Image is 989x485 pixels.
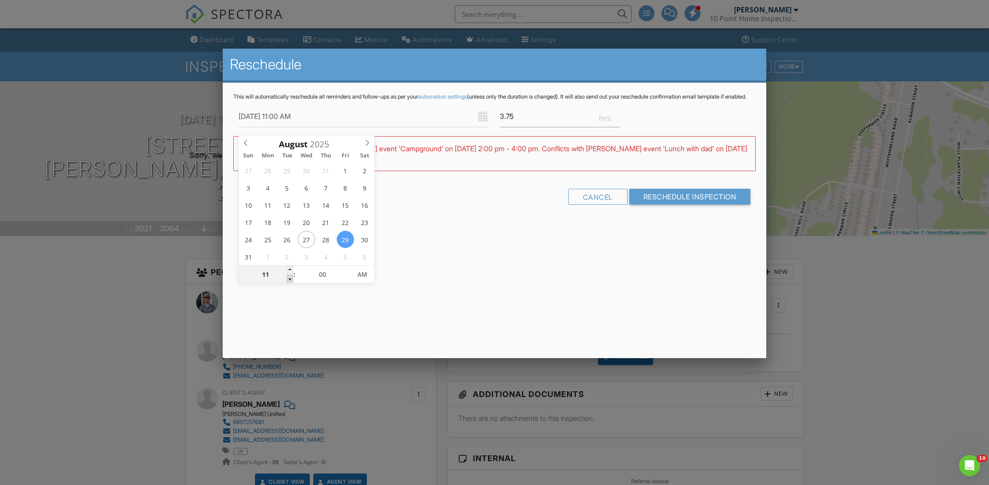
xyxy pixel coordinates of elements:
[298,214,315,231] span: August 20, 2025
[230,56,760,73] h2: Reschedule
[317,248,335,265] span: September 4, 2025
[240,214,257,231] span: August 17, 2025
[278,179,296,196] span: August 5, 2025
[298,248,315,265] span: September 3, 2025
[317,196,335,214] span: August 14, 2025
[298,231,315,248] span: August 27, 2025
[233,93,756,100] p: This will automatically reschedule all reminders and follow-ups as per your (unless only the dura...
[335,153,355,159] span: Fri
[240,162,257,179] span: July 27, 2025
[279,140,308,149] span: Scroll to increment
[296,266,350,283] input: Scroll to increment
[278,153,297,159] span: Tue
[356,196,373,214] span: August 16, 2025
[240,179,257,196] span: August 3, 2025
[259,248,276,265] span: September 1, 2025
[337,162,354,179] span: August 1, 2025
[259,179,276,196] span: August 4, 2025
[278,248,296,265] span: September 2, 2025
[629,189,751,205] input: Reschedule Inspection
[350,266,374,283] span: Click to toggle
[317,214,335,231] span: August 21, 2025
[337,196,354,214] span: August 15, 2025
[278,214,296,231] span: August 19, 2025
[278,231,296,248] span: August 26, 2025
[337,231,354,248] span: August 29, 2025
[278,196,296,214] span: August 12, 2025
[337,214,354,231] span: August 22, 2025
[317,179,335,196] span: August 7, 2025
[259,196,276,214] span: August 11, 2025
[316,153,335,159] span: Thu
[298,196,315,214] span: August 13, 2025
[977,455,987,462] span: 10
[355,153,374,159] span: Sat
[356,179,373,196] span: August 9, 2025
[259,162,276,179] span: July 28, 2025
[356,231,373,248] span: August 30, 2025
[258,153,278,159] span: Mon
[356,214,373,231] span: August 23, 2025
[317,162,335,179] span: July 31, 2025
[278,162,296,179] span: July 29, 2025
[308,138,337,150] input: Scroll to increment
[239,153,258,159] span: Sun
[259,231,276,248] span: August 25, 2025
[959,455,980,476] iframe: Intercom live chat
[356,248,373,265] span: September 6, 2025
[317,231,335,248] span: August 28, 2025
[298,179,315,196] span: August 6, 2025
[240,248,257,265] span: August 31, 2025
[298,162,315,179] span: July 30, 2025
[240,196,257,214] span: August 10, 2025
[568,189,628,205] div: Cancel
[239,266,293,283] input: Scroll to increment
[293,266,296,283] span: :
[337,248,354,265] span: September 5, 2025
[418,93,467,100] a: automation settings
[240,231,257,248] span: August 24, 2025
[356,162,373,179] span: August 2, 2025
[259,214,276,231] span: August 18, 2025
[297,153,316,159] span: Wed
[337,179,354,196] span: August 8, 2025
[233,136,756,171] div: WARNING: Conflicts with [PERSON_NAME] event 'Campground' on [DATE] 2:00 pm - 4:00 pm. Conflicts w...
